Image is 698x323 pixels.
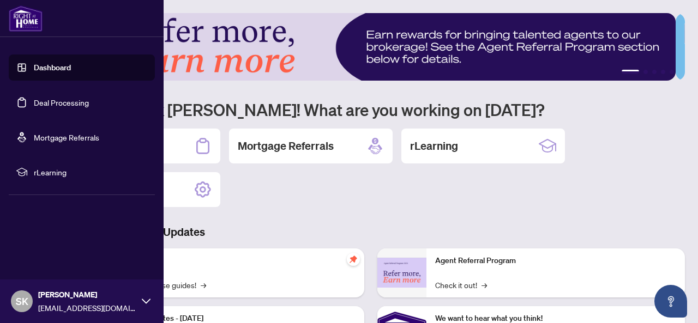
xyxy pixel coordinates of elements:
a: Mortgage Referrals [34,132,99,142]
span: [PERSON_NAME] [38,289,136,301]
button: 3 [652,70,657,74]
span: [EMAIL_ADDRESS][DOMAIN_NAME] [38,302,136,314]
h2: rLearning [410,138,458,154]
button: 4 [661,70,665,74]
span: → [201,279,206,291]
img: logo [9,5,43,32]
p: Agent Referral Program [435,255,676,267]
h1: Welcome back [PERSON_NAME]! What are you working on [DATE]? [57,99,685,120]
a: Deal Processing [34,97,89,107]
p: Self-Help [115,255,356,267]
button: 1 [622,70,639,74]
span: → [482,279,487,291]
a: Check it out!→ [435,279,487,291]
span: rLearning [34,166,147,178]
a: Dashboard [34,63,71,72]
h2: Mortgage Referrals [238,138,334,154]
h3: Brokerage & Industry Updates [57,224,685,240]
span: pushpin [347,253,360,266]
img: Slide 0 [57,13,676,81]
button: 2 [643,70,648,74]
img: Agent Referral Program [377,258,426,288]
span: SK [16,294,28,309]
button: 5 [670,70,674,74]
button: Open asap [654,285,687,318]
